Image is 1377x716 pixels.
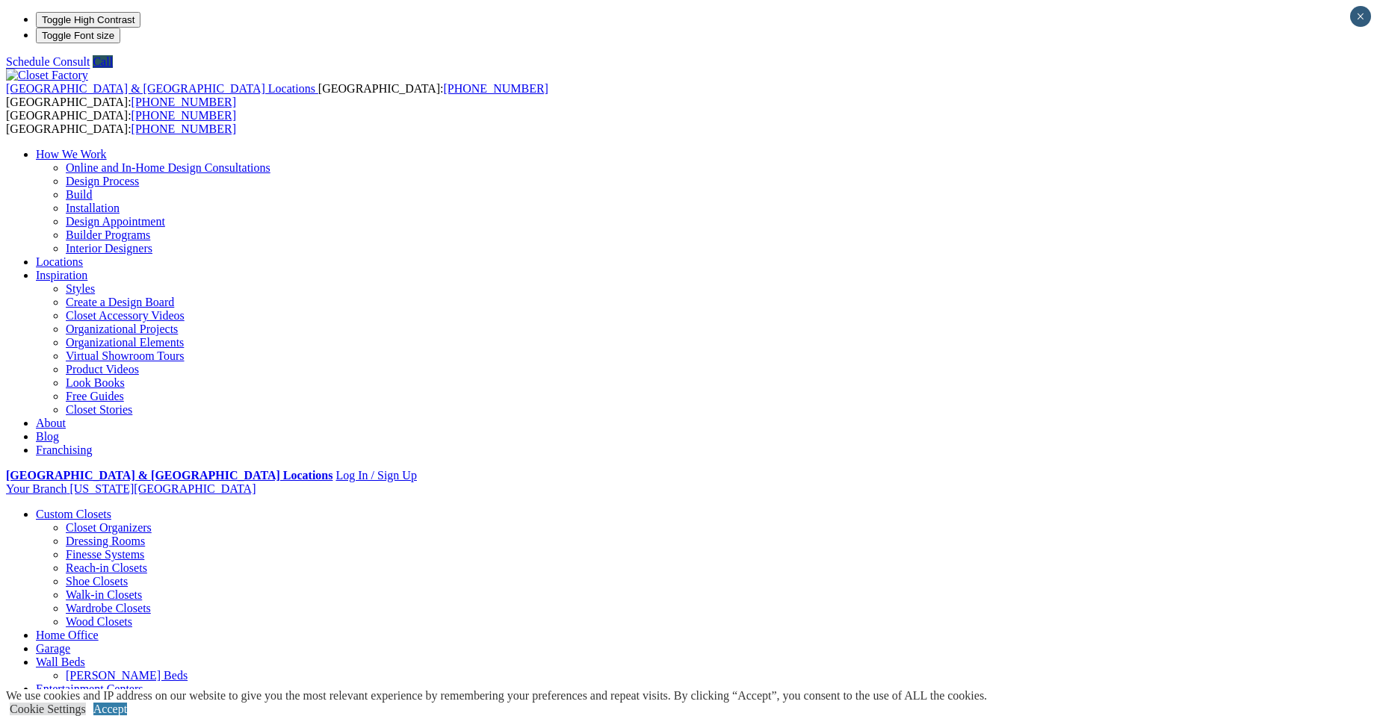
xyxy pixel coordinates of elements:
[66,282,95,295] a: Styles
[1350,6,1371,27] button: Close
[66,363,139,376] a: Product Videos
[6,109,236,135] span: [GEOGRAPHIC_DATA]: [GEOGRAPHIC_DATA]:
[66,376,125,389] a: Look Books
[66,349,185,362] a: Virtual Showroom Tours
[42,30,114,41] span: Toggle Font size
[6,69,88,82] img: Closet Factory
[6,82,548,108] span: [GEOGRAPHIC_DATA]: [GEOGRAPHIC_DATA]:
[36,656,85,668] a: Wall Beds
[66,403,132,416] a: Closet Stories
[66,242,152,255] a: Interior Designers
[6,689,987,703] div: We use cookies and IP address on our website to give you the most relevant experience by remember...
[6,82,318,95] a: [GEOGRAPHIC_DATA] & [GEOGRAPHIC_DATA] Locations
[42,14,134,25] span: Toggle High Contrast
[131,122,236,135] a: [PHONE_NUMBER]
[36,443,93,456] a: Franchising
[66,588,142,601] a: Walk-in Closets
[36,28,120,43] button: Toggle Font size
[36,629,99,641] a: Home Office
[66,296,174,308] a: Create a Design Board
[66,390,124,402] a: Free Guides
[131,96,236,108] a: [PHONE_NUMBER]
[36,642,70,655] a: Garage
[66,188,93,201] a: Build
[66,161,270,174] a: Online and In-Home Design Consultations
[6,82,315,95] span: [GEOGRAPHIC_DATA] & [GEOGRAPHIC_DATA] Locations
[36,417,66,429] a: About
[66,561,147,574] a: Reach-in Closets
[66,535,145,547] a: Dressing Rooms
[66,336,184,349] a: Organizational Elements
[66,602,151,614] a: Wardrobe Closets
[66,215,165,228] a: Design Appointment
[10,703,86,715] a: Cookie Settings
[6,482,256,495] a: Your Branch [US_STATE][GEOGRAPHIC_DATA]
[335,469,416,482] a: Log In / Sign Up
[36,148,107,161] a: How We Work
[93,55,113,68] a: Call
[66,575,128,588] a: Shoe Closets
[6,482,66,495] span: Your Branch
[36,12,140,28] button: Toggle High Contrast
[66,521,152,534] a: Closet Organizers
[6,469,332,482] a: [GEOGRAPHIC_DATA] & [GEOGRAPHIC_DATA] Locations
[66,228,150,241] a: Builder Programs
[36,430,59,443] a: Blog
[36,508,111,520] a: Custom Closets
[66,615,132,628] a: Wood Closets
[443,82,548,95] a: [PHONE_NUMBER]
[66,669,188,682] a: [PERSON_NAME] Beds
[66,175,139,187] a: Design Process
[66,323,178,335] a: Organizational Projects
[66,309,185,322] a: Closet Accessory Videos
[6,55,90,68] a: Schedule Consult
[66,202,120,214] a: Installation
[36,682,143,695] a: Entertainment Centers
[36,255,83,268] a: Locations
[66,548,144,561] a: Finesse Systems
[131,109,236,122] a: [PHONE_NUMBER]
[69,482,256,495] span: [US_STATE][GEOGRAPHIC_DATA]
[93,703,127,715] a: Accept
[36,269,87,281] a: Inspiration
